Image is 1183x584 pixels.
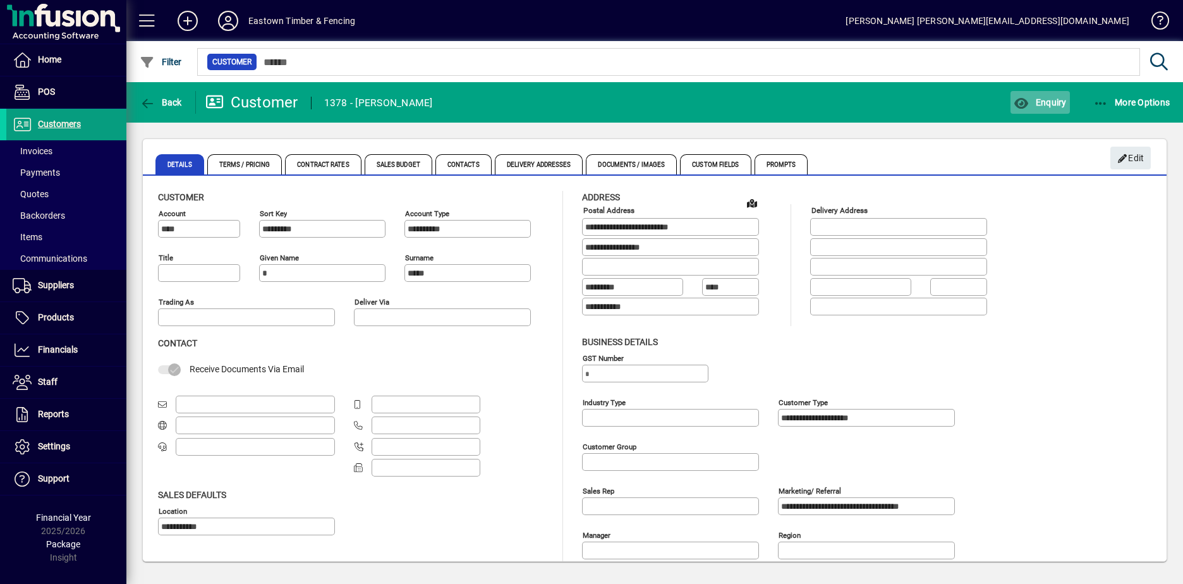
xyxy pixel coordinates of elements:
span: Sales Budget [365,154,432,174]
button: Filter [136,51,185,73]
mat-label: Title [159,253,173,262]
span: Details [155,154,204,174]
span: Home [38,54,61,64]
a: Reports [6,399,126,430]
span: Edit [1117,148,1144,169]
a: Products [6,302,126,334]
span: Receive Documents Via Email [190,364,304,374]
button: Add [167,9,208,32]
a: Payments [6,162,126,183]
span: Quotes [13,189,49,199]
span: Financial Year [36,513,91,523]
span: Filter [140,57,182,67]
span: Back [140,97,182,107]
span: Suppliers [38,280,74,290]
span: Delivery Addresses [495,154,583,174]
a: Suppliers [6,270,126,301]
mat-label: Sort key [260,209,287,218]
a: Knowledge Base [1142,3,1167,44]
a: Items [6,226,126,248]
a: POS [6,76,126,108]
span: Settings [38,441,70,451]
span: Package [46,539,80,549]
span: Reports [38,409,69,419]
span: Customer [212,56,252,68]
span: Terms / Pricing [207,154,282,174]
span: Communications [13,253,87,264]
span: Business details [582,337,658,347]
a: Settings [6,431,126,463]
span: POS [38,87,55,97]
a: Financials [6,334,126,366]
span: Sales defaults [158,490,226,500]
mat-label: Account Type [405,209,449,218]
a: Backorders [6,205,126,226]
span: Financials [38,344,78,355]
span: Staff [38,377,58,387]
a: Invoices [6,140,126,162]
span: Prompts [755,154,808,174]
span: Products [38,312,74,322]
mat-label: Customer group [583,442,636,451]
span: Contact [158,338,197,348]
mat-label: Manager [583,530,610,539]
div: 1378 - [PERSON_NAME] [324,93,433,113]
span: Documents / Images [586,154,677,174]
mat-label: Given name [260,253,299,262]
span: Contract Rates [285,154,361,174]
mat-label: Marketing/ Referral [779,486,841,495]
div: Customer [205,92,298,113]
div: [PERSON_NAME] [PERSON_NAME][EMAIL_ADDRESS][DOMAIN_NAME] [846,11,1129,31]
span: Backorders [13,210,65,221]
mat-label: Location [159,506,187,515]
a: Support [6,463,126,495]
button: Enquiry [1010,91,1069,114]
span: Customer [158,192,204,202]
a: Communications [6,248,126,269]
span: Enquiry [1014,97,1066,107]
button: More Options [1090,91,1174,114]
mat-label: Surname [405,253,434,262]
a: Home [6,44,126,76]
app-page-header-button: Back [126,91,196,114]
mat-label: Industry type [583,398,626,406]
span: Items [13,232,42,242]
span: Payments [13,167,60,178]
mat-label: Sales rep [583,486,614,495]
span: Invoices [13,146,52,156]
button: Edit [1110,147,1151,169]
button: Profile [208,9,248,32]
mat-label: Region [779,530,801,539]
mat-label: Trading as [159,298,194,307]
span: Customers [38,119,81,129]
a: View on map [742,193,762,213]
a: Staff [6,367,126,398]
button: Back [136,91,185,114]
mat-label: GST Number [583,353,624,362]
mat-label: Deliver via [355,298,389,307]
span: Address [582,192,620,202]
span: Contacts [435,154,492,174]
mat-label: Customer type [779,398,828,406]
span: More Options [1093,97,1170,107]
div: Eastown Timber & Fencing [248,11,355,31]
span: Support [38,473,70,484]
a: Quotes [6,183,126,205]
mat-label: Account [159,209,186,218]
span: Custom Fields [680,154,751,174]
